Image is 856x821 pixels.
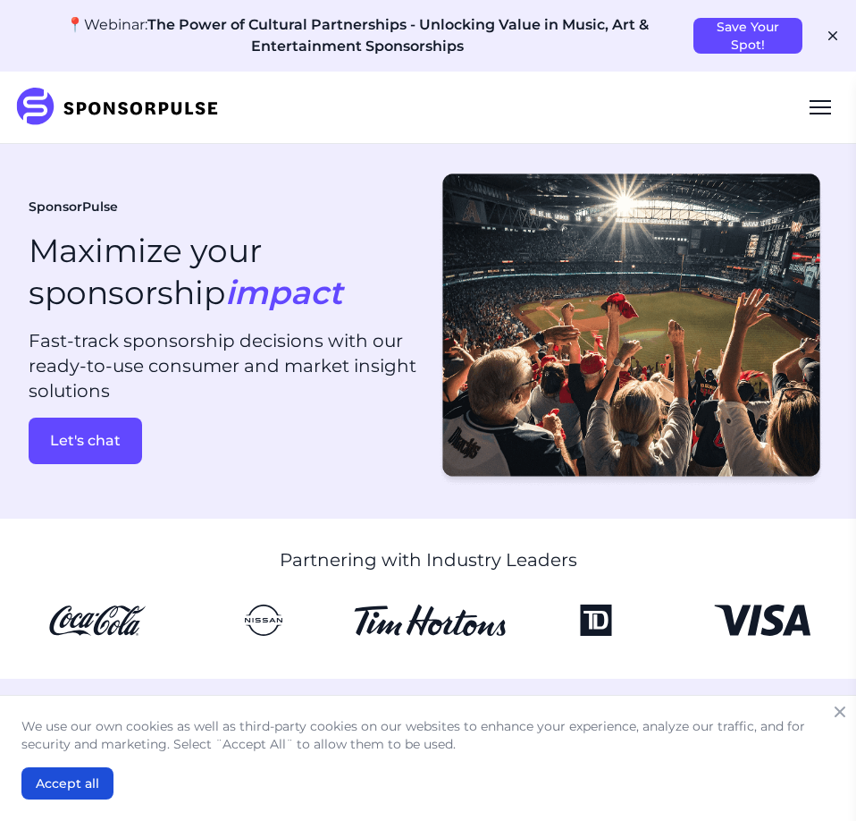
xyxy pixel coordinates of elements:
img: CocaCola [21,605,173,636]
button: Save Your Spot! [693,18,802,54]
p: 📍Webinar: [36,14,679,57]
a: Let's chat [29,418,421,464]
h1: Maximize your sponsorship [29,230,342,314]
button: Accept all [21,767,113,800]
p: Partnering with Industry Leaders [280,547,577,572]
img: TD [520,605,672,636]
a: Save Your Spot! [693,19,802,35]
p: Fast-track sponsorship decisions with our ready-to-use consumer and market insight solutions [29,328,421,403]
img: Visa [686,605,838,636]
img: Nissan [188,605,340,636]
div: Chat-Widget [767,735,856,821]
i: impact [225,273,342,312]
img: SponsorPulse [14,88,231,127]
iframe: Chat Widget [767,735,856,821]
button: Let's chat [29,418,142,464]
span: SponsorPulse [29,199,118,216]
p: We use our own cookies as well as third-party cookies on our websites to enhance your experience,... [21,717,835,753]
div: Menu [799,86,842,129]
img: Tim Hortons [354,605,506,636]
button: Close [827,699,852,724]
span: The Power of Cultural Partnerships - Unlocking Value in Music, Art & Entertainment Sponsorships [147,16,649,55]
